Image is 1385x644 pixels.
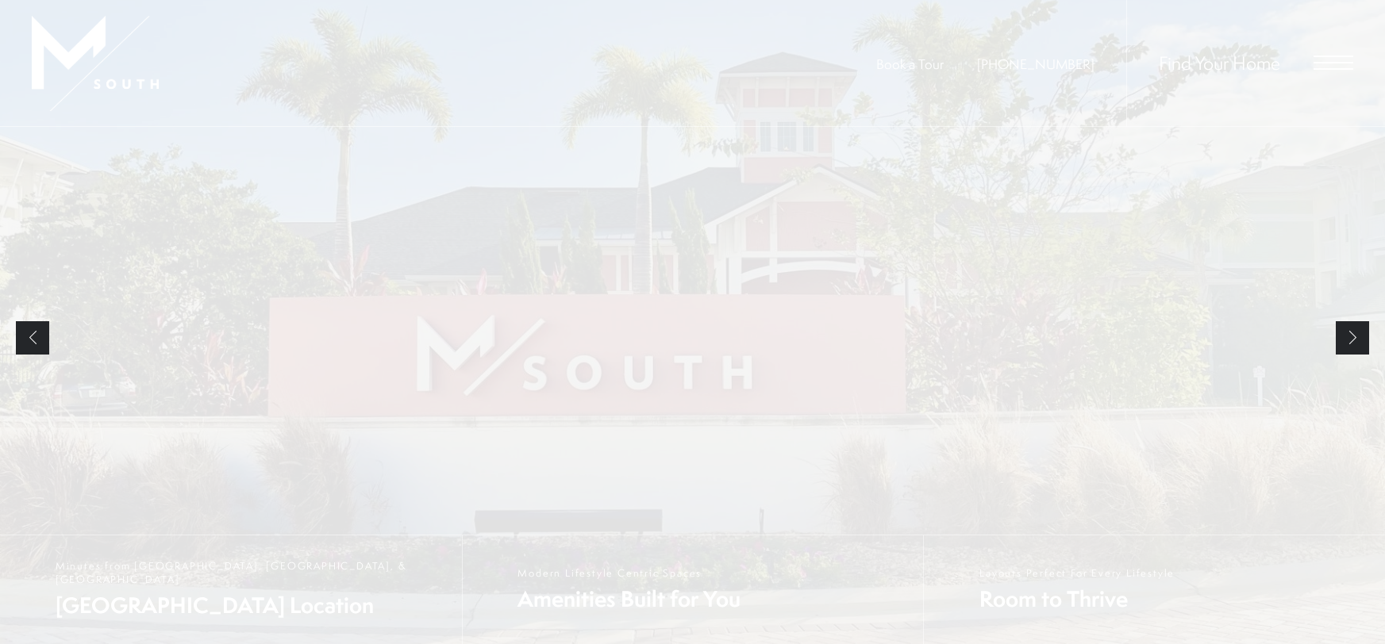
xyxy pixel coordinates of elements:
span: Minutes from [GEOGRAPHIC_DATA], [GEOGRAPHIC_DATA], & [GEOGRAPHIC_DATA] [56,559,446,586]
a: Layouts Perfect For Every Lifestyle [923,535,1385,644]
a: Call Us at 813-570-8014 [977,55,1095,73]
a: Modern Lifestyle Centric Spaces [462,535,924,644]
span: Layouts Perfect For Every Lifestyle [979,566,1175,580]
span: Modern Lifestyle Centric Spaces [517,566,741,580]
span: Room to Thrive [979,584,1175,614]
span: [GEOGRAPHIC_DATA] Location [56,590,446,620]
span: Amenities Built for You [517,584,741,614]
a: Next [1336,321,1369,355]
button: Open Menu [1314,56,1353,70]
a: Find Your Home [1159,50,1280,75]
img: MSouth [32,16,159,111]
span: [PHONE_NUMBER] [977,55,1095,73]
a: Book a Tour [876,55,944,73]
a: Previous [16,321,49,355]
